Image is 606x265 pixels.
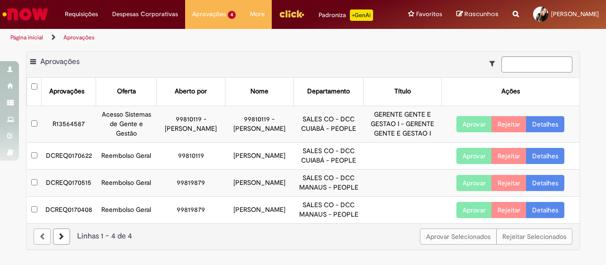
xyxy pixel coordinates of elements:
[456,116,492,132] button: Aprovar
[526,116,564,132] a: Detalhes
[112,9,178,19] span: Despesas Corporativas
[294,106,364,142] td: SALES CO - DCC CUIABÁ - PEOPLE
[10,34,43,41] a: Página inicial
[225,196,294,223] td: [PERSON_NAME]
[491,202,526,218] button: Rejeitar
[42,78,96,106] th: Aprovações
[294,196,364,223] td: SALES CO - DCC MANAUS - PEOPLE
[96,196,157,223] td: Reembolso Geral
[456,175,492,191] button: Aprovar
[491,148,526,164] button: Rejeitar
[250,87,268,96] div: Nome
[42,169,96,196] td: DCREQ0170515
[175,87,207,96] div: Aberto por
[491,116,526,132] button: Rejeitar
[350,9,373,21] p: +GenAi
[7,29,397,46] ul: Trilhas de página
[294,169,364,196] td: SALES CO - DCC MANAUS - PEOPLE
[501,87,520,96] div: Ações
[63,34,95,41] a: Aprovações
[65,9,98,19] span: Requisições
[250,9,265,19] span: More
[319,9,373,21] div: Padroniza
[117,87,136,96] div: Oferta
[526,148,564,164] a: Detalhes
[34,231,572,242] div: Linhas 1 − 4 de 4
[526,202,564,218] a: Detalhes
[225,106,294,142] td: 99810119 - [PERSON_NAME]
[225,142,294,169] td: [PERSON_NAME]
[228,11,236,19] span: 4
[416,9,442,19] span: Favoritos
[279,7,304,21] img: click_logo_yellow_360x200.png
[394,87,411,96] div: Título
[1,5,50,24] img: ServiceNow
[42,106,96,142] td: R13564587
[456,202,492,218] button: Aprovar
[294,142,364,169] td: SALES CO - DCC CUIABÁ - PEOPLE
[490,60,499,67] i: Mostrar filtros para: Suas Solicitações
[364,106,441,142] td: GERENTE GENTE E GESTAO I - GERENTE GENTE E GESTAO I
[551,10,599,18] span: [PERSON_NAME]
[307,87,350,96] div: Departamento
[491,175,526,191] button: Rejeitar
[42,142,96,169] td: DCREQ0170622
[42,196,96,223] td: DCREQ0170408
[157,106,225,142] td: 99810119 - [PERSON_NAME]
[96,142,157,169] td: Reembolso Geral
[157,142,225,169] td: 99810119
[464,9,499,18] span: Rascunhos
[456,148,492,164] button: Aprovar
[225,169,294,196] td: [PERSON_NAME]
[192,9,226,19] span: Aprovações
[40,57,80,66] span: Aprovações
[49,87,84,96] div: Aprovações
[456,10,499,19] a: Rascunhos
[526,175,564,191] a: Detalhes
[96,169,157,196] td: Reembolso Geral
[157,169,225,196] td: 99819879
[157,196,225,223] td: 99819879
[96,106,157,142] td: Acesso Sistemas de Gente e Gestão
